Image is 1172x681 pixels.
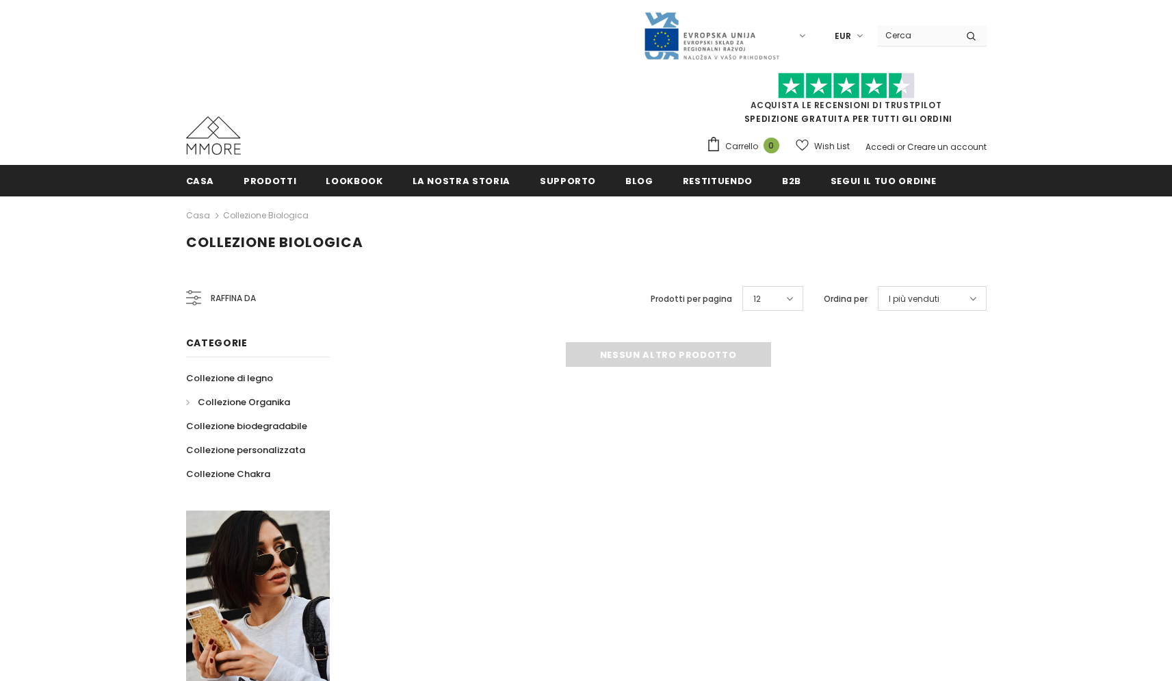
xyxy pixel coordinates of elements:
span: Wish List [814,140,850,153]
span: Segui il tuo ordine [831,175,936,188]
span: B2B [782,175,801,188]
span: SPEDIZIONE GRATUITA PER TUTTI GLI ORDINI [706,79,987,125]
a: Restituendo [683,165,753,196]
a: Prodotti [244,165,296,196]
img: Javni Razpis [643,11,780,61]
a: Lookbook [326,165,382,196]
input: Search Site [877,25,956,45]
span: Collezione biologica [186,233,363,252]
a: Casa [186,165,215,196]
label: Prodotti per pagina [651,292,732,306]
a: Blog [625,165,653,196]
a: Creare un account [907,141,987,153]
a: Wish List [796,134,850,158]
a: B2B [782,165,801,196]
span: Categorie [186,336,248,350]
span: Casa [186,175,215,188]
a: Acquista le recensioni di TrustPilot [751,99,942,111]
span: Restituendo [683,175,753,188]
span: 0 [764,138,779,153]
a: Collezione personalizzata [186,438,305,462]
span: Blog [625,175,653,188]
span: Collezione personalizzata [186,444,305,457]
a: Accedi [865,141,895,153]
label: Ordina per [824,292,868,306]
a: Collezione biodegradabile [186,414,307,438]
span: Collezione di legno [186,372,273,385]
span: La nostra storia [413,175,510,188]
a: Casa [186,207,210,224]
span: Carrello [725,140,758,153]
a: Collezione Chakra [186,462,270,486]
a: Carrello 0 [706,136,786,157]
a: Javni Razpis [643,29,780,41]
span: supporto [540,175,596,188]
img: Casi MMORE [186,116,241,155]
a: Collezione biologica [223,209,309,221]
span: Lookbook [326,175,382,188]
span: I più venduti [889,292,939,306]
a: Segui il tuo ordine [831,165,936,196]
span: Collezione Organika [198,396,290,409]
span: Collezione biodegradabile [186,420,307,433]
a: La nostra storia [413,165,510,196]
span: Collezione Chakra [186,467,270,480]
span: 12 [753,292,761,306]
span: EUR [835,29,851,43]
a: Collezione di legno [186,366,273,390]
span: or [897,141,905,153]
a: Collezione Organika [186,390,290,414]
span: Raffina da [211,291,256,306]
a: supporto [540,165,596,196]
img: Fidati di Pilot Stars [778,73,915,99]
span: Prodotti [244,175,296,188]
